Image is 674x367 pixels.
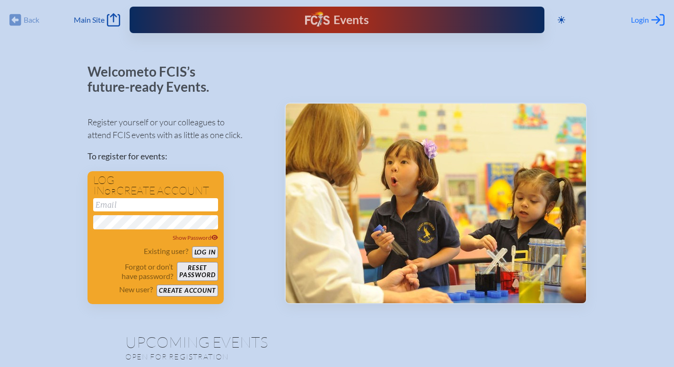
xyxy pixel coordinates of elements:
[631,15,649,25] span: Login
[93,262,174,281] p: Forgot or don’t have password?
[125,334,549,350] h1: Upcoming Events
[125,352,375,361] p: Open for registration
[177,262,218,281] button: Resetpassword
[74,13,120,26] a: Main Site
[173,234,218,241] span: Show Password
[88,64,220,94] p: Welcome to FCIS’s future-ready Events.
[248,11,425,28] div: FCIS Events — Future ready
[93,198,218,211] input: Email
[74,15,105,25] span: Main Site
[192,246,218,258] button: Log in
[93,175,218,196] h1: Log in create account
[119,285,153,294] p: New user?
[144,246,188,256] p: Existing user?
[88,150,270,163] p: To register for events:
[88,116,270,141] p: Register yourself or your colleagues to attend FCIS events with as little as one click.
[286,104,586,303] img: Events
[105,187,116,196] span: or
[157,285,218,297] button: Create account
